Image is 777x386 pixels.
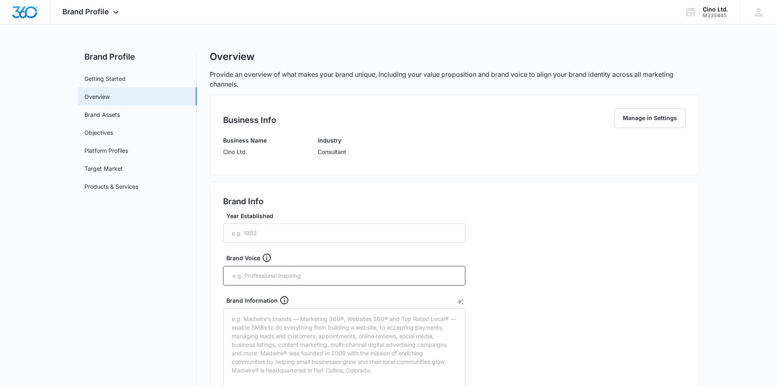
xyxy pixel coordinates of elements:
h1: Overview [210,51,255,63]
h3: Business Name [223,136,267,145]
button: AI Text Generator [457,299,464,305]
label: Year Established [226,212,469,220]
a: Brand Assets [84,110,120,119]
a: Target Market [84,164,123,173]
p: Consultant [318,147,346,156]
span: Brand Profile [62,7,109,16]
a: Overview [84,92,110,101]
input: e.g. Professional Inspiring [232,270,458,282]
div: Brand Information [226,295,469,305]
div: account name [703,6,728,13]
a: Products & Services [84,182,138,191]
p: Provide an overview of what makes your brand unique, including your value proposition and brand v... [210,69,699,89]
input: e.g. 1982 [223,223,465,243]
a: Objectives [84,128,113,137]
a: Getting Started [84,74,126,83]
a: Platform Profiles [84,146,128,155]
button: Manage in Settings [614,108,686,128]
p: Cino Ltd. [223,147,267,156]
div: account id [703,13,728,18]
h2: Brand Info [223,195,263,208]
h3: Industry [318,136,346,145]
div: Brand Voice [226,253,469,263]
h2: Brand Profile [78,51,197,63]
h2: Business Info [223,114,276,126]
